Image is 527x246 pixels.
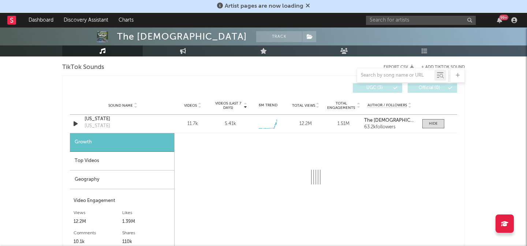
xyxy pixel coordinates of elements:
span: Total Engagements [326,101,356,110]
div: 63.2k followers [364,125,415,130]
span: TikTok Sounds [62,63,104,72]
button: Export CSV [384,65,414,69]
strong: The [DEMOGRAPHIC_DATA] [364,118,427,123]
div: 11.7k [176,120,210,128]
span: UGC ( 3 ) [358,86,391,90]
div: Video Engagement [74,197,171,205]
div: Geography [70,170,174,189]
div: 99 + [499,15,508,20]
button: Track [256,31,302,42]
button: Official(0) [408,83,457,93]
div: 12.2M [289,120,323,128]
div: Shares [122,229,171,238]
span: Videos [184,103,197,108]
input: Search by song name or URL [357,73,434,78]
span: Videos (last 7 days) [213,101,243,110]
button: 99+ [497,17,502,23]
button: + Add TikTok Sound [414,65,465,69]
div: Growth [70,133,174,152]
span: Artist pages are now loading [225,3,303,9]
a: Dashboard [23,13,59,27]
div: Views [74,209,122,217]
button: UGC(3) [353,83,402,93]
div: [US_STATE] [85,122,110,130]
span: Official ( 0 ) [412,86,446,90]
a: Discovery Assistant [59,13,113,27]
div: 6M Trend [251,103,285,108]
div: Top Videos [70,152,174,170]
div: The [DEMOGRAPHIC_DATA] [117,31,247,42]
div: Comments [74,229,122,238]
div: 5.41k [225,120,236,128]
div: 1.39M [122,217,171,226]
a: The [DEMOGRAPHIC_DATA] [364,118,415,123]
span: Sound Name [108,103,133,108]
button: + Add TikTok Sound [421,65,465,69]
div: 1.51M [326,120,360,128]
input: Search for artists [366,16,476,25]
a: [US_STATE] [85,115,161,123]
span: Dismiss [306,3,310,9]
span: Total Views [292,103,315,108]
a: Charts [113,13,139,27]
div: Likes [122,209,171,217]
span: Author / Followers [367,103,407,108]
div: 12.2M [74,217,122,226]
